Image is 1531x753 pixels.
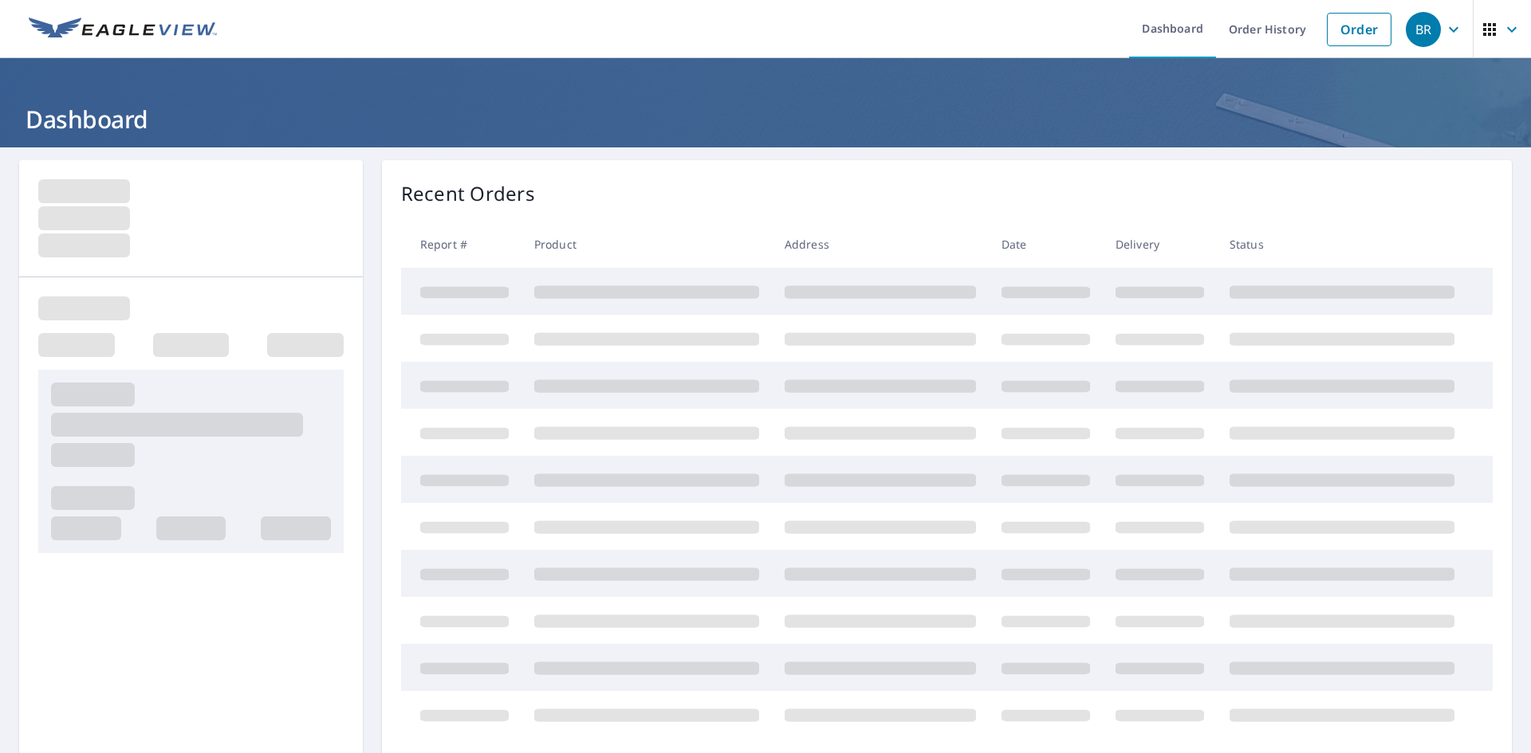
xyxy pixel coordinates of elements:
h1: Dashboard [19,103,1512,135]
th: Date [989,221,1103,268]
a: Order [1327,13,1391,46]
th: Report # [401,221,521,268]
img: EV Logo [29,18,217,41]
div: BR [1406,12,1441,47]
th: Product [521,221,772,268]
p: Recent Orders [401,179,535,208]
th: Address [772,221,989,268]
th: Status [1217,221,1467,268]
th: Delivery [1103,221,1217,268]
